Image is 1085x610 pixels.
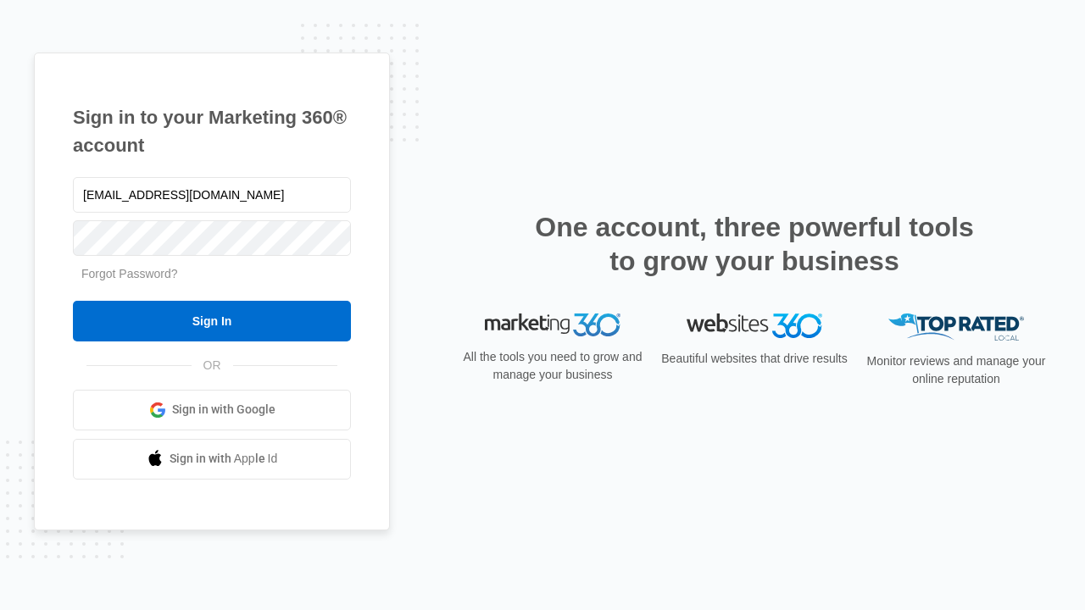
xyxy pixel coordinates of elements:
[687,313,822,338] img: Websites 360
[458,348,648,384] p: All the tools you need to grow and manage your business
[530,210,979,278] h2: One account, three powerful tools to grow your business
[861,352,1051,388] p: Monitor reviews and manage your online reputation
[73,177,351,213] input: Email
[172,401,275,419] span: Sign in with Google
[73,439,351,480] a: Sign in with Apple Id
[73,301,351,341] input: Sign In
[888,313,1024,341] img: Top Rated Local
[81,267,178,280] a: Forgot Password?
[73,103,351,159] h1: Sign in to your Marketing 360® account
[659,350,849,368] p: Beautiful websites that drive results
[170,450,278,468] span: Sign in with Apple Id
[192,357,233,374] span: OR
[73,390,351,430] a: Sign in with Google
[485,313,620,337] img: Marketing 360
